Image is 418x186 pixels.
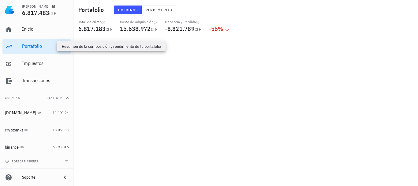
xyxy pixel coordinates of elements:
[2,123,71,137] a: cryptomkt 13.066,33
[405,5,414,15] div: avatar
[151,27,158,32] span: CLP
[120,20,158,25] div: Costo de adquisición
[195,27,202,32] span: CLP
[78,25,106,33] span: 6.817.183
[22,43,69,49] div: Portafolio
[114,6,142,14] button: Holdings
[2,140,71,154] a: binance 6.793.316
[53,127,69,132] span: 13.066,33
[22,78,69,83] div: Transacciones
[5,110,36,116] div: [DOMAIN_NAME]
[49,11,56,16] span: CLP
[5,145,19,150] div: binance
[5,127,23,133] div: cryptomkt
[2,22,71,37] a: Inicio
[5,5,15,15] img: LedgiFi
[2,56,71,71] a: Impuestos
[142,6,176,14] button: Rendimiento
[22,4,49,9] div: [PERSON_NAME]
[118,8,138,12] span: Holdings
[44,96,62,100] span: Total CLP
[22,60,69,66] div: Impuestos
[2,105,71,120] a: [DOMAIN_NAME] 11.100,94
[22,26,69,32] div: Inicio
[53,110,69,115] span: 11.100,94
[218,25,223,33] span: %
[2,91,71,105] button: CuentasTotal CLP
[145,8,172,12] span: Rendimiento
[165,20,201,25] div: Ganancia / Pérdida
[2,74,71,88] a: Transacciones
[106,27,113,32] span: CLP
[209,26,230,32] div: -56
[165,25,195,33] span: -8.821.789
[22,175,56,180] div: Soporte
[78,20,113,25] div: Total en cripto
[120,25,151,33] span: 15.638.972
[53,145,69,149] span: 6.793.316
[78,5,106,15] h1: Portafolio
[6,159,39,163] span: agregar cuenta
[2,39,71,54] a: Portafolio
[4,158,41,164] button: agregar cuenta
[22,9,49,17] span: 6.817.483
